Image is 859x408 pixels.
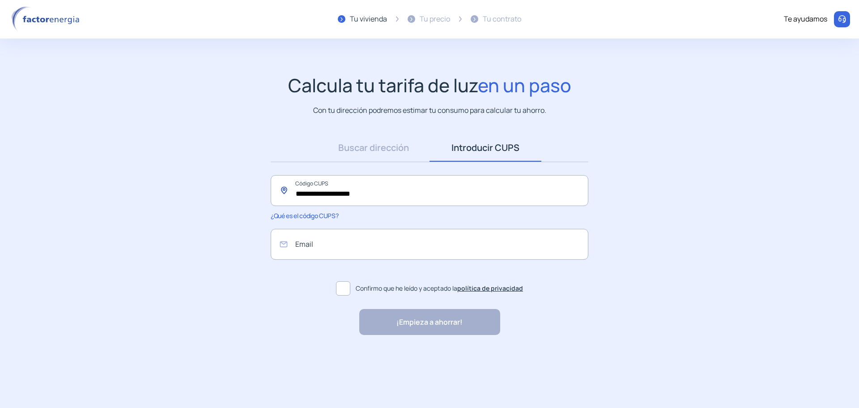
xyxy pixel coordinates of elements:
div: Tu vivienda [350,13,387,25]
p: Con tu dirección podremos estimar tu consumo para calcular tu ahorro. [313,105,546,116]
span: Confirmo que he leído y aceptado la [356,283,523,293]
div: Tu precio [420,13,450,25]
a: Introducir CUPS [429,134,541,162]
a: política de privacidad [457,284,523,292]
span: en un paso [478,73,571,98]
h1: Calcula tu tarifa de luz [288,74,571,96]
span: ¿Qué es el código CUPS? [271,211,338,220]
img: llamar [838,15,846,24]
div: Te ayudamos [784,13,827,25]
a: Buscar dirección [318,134,429,162]
img: logo factor [9,6,85,32]
div: Tu contrato [483,13,521,25]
